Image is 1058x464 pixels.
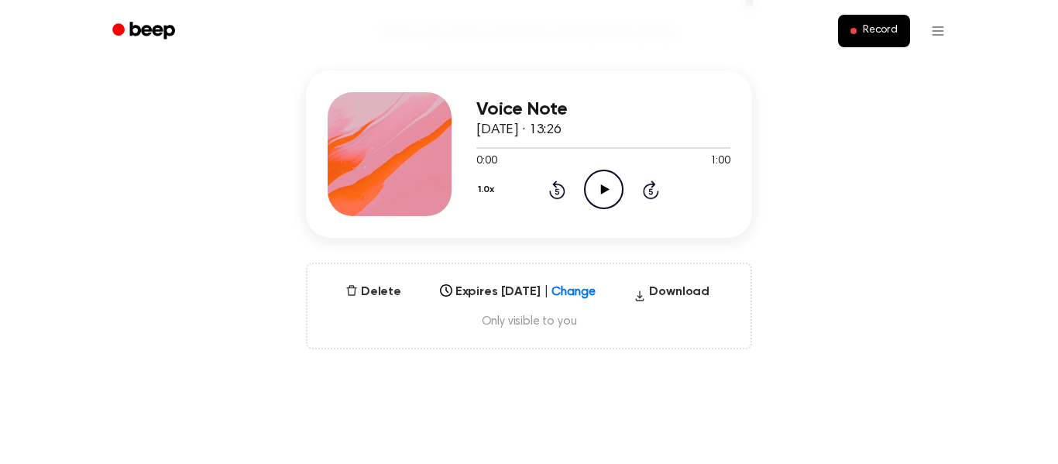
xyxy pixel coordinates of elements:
[101,16,189,46] a: Beep
[627,283,716,308] button: Download
[919,12,957,50] button: Open menu
[339,283,407,301] button: Delete
[710,153,730,170] span: 1:00
[863,24,898,38] span: Record
[476,177,500,203] button: 1.0x
[476,153,496,170] span: 0:00
[476,99,730,120] h3: Voice Note
[326,314,732,329] span: Only visible to you
[838,15,910,47] button: Record
[476,123,562,137] span: [DATE] · 13:26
